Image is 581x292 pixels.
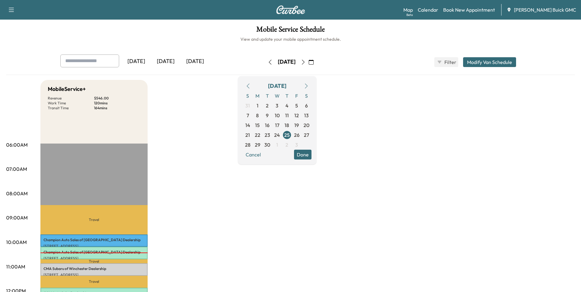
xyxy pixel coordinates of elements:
div: [DATE] [122,54,151,69]
span: 27 [304,131,309,139]
p: Champion Auto Sales of [GEOGRAPHIC_DATA] Dealership [43,238,145,242]
p: Revenue [48,96,94,101]
h1: Mobile Service Schedule [6,26,575,36]
img: Curbee Logo [276,6,305,14]
span: M [253,91,262,101]
div: Beta [406,13,413,17]
p: [STREET_ADDRESS] [43,272,145,277]
span: 8 [256,112,259,119]
span: 18 [285,122,289,129]
span: 5 [295,102,298,109]
span: 1 [276,141,278,148]
span: W [272,91,282,101]
span: 20 [304,122,309,129]
a: Book New Appointment [443,6,495,13]
span: 7 [247,112,249,119]
span: 23 [265,131,270,139]
a: MapBeta [403,6,413,13]
span: 30 [264,141,270,148]
p: Travel [40,276,148,288]
p: 11:00AM [6,263,25,270]
span: S [243,91,253,101]
span: 29 [255,141,260,148]
span: F [292,91,302,101]
p: 10:00AM [6,238,27,246]
span: 28 [245,141,251,148]
span: 31 [245,102,250,109]
span: 17 [275,122,279,129]
span: 11 [285,112,289,119]
span: 22 [255,131,260,139]
p: 07:00AM [6,165,27,173]
div: [DATE] [180,54,210,69]
button: Filter [434,57,458,67]
div: [DATE] [278,58,296,66]
p: [STREET_ADDRESS] [43,256,145,261]
h6: View and update your mobile appointment schedule. [6,36,575,42]
span: 9 [266,112,269,119]
span: 12 [294,112,299,119]
span: Filter [444,58,455,66]
p: Transit Time [48,106,94,110]
button: Modify Van Schedule [463,57,516,67]
span: 3 [276,102,278,109]
p: CMA Subaru of Winchester Dealership [43,266,145,271]
span: [PERSON_NAME] Buick GMC [514,6,576,13]
span: 21 [245,131,250,139]
span: T [282,91,292,101]
p: 09:00AM [6,214,28,221]
span: S [302,91,311,101]
span: 14 [245,122,250,129]
span: 16 [265,122,270,129]
span: 6 [305,102,308,109]
span: 3 [295,141,298,148]
span: T [262,91,272,101]
p: Work Time [48,101,94,106]
span: 4 [285,102,289,109]
span: 15 [255,122,260,129]
h5: MobileService+ [48,85,86,93]
span: 26 [294,131,300,139]
p: [STREET_ADDRESS] [43,244,145,249]
p: $ 546.00 [94,96,140,101]
button: Cancel [243,150,264,159]
p: 06:00AM [6,141,28,148]
span: 25 [284,131,290,139]
p: Travel [40,259,148,263]
p: Travel [40,205,148,234]
span: 13 [304,112,309,119]
p: 08:00AM [6,190,28,197]
span: 1 [257,102,258,109]
p: 120 mins [94,101,140,106]
span: 24 [274,131,280,139]
p: 164 mins [94,106,140,110]
span: 2 [266,102,269,109]
button: Done [294,150,311,159]
p: Champion Auto Sales of [GEOGRAPHIC_DATA] Dealership [43,250,145,255]
a: Calendar [418,6,438,13]
span: 2 [285,141,288,148]
div: [DATE] [151,54,180,69]
div: [DATE] [268,82,286,90]
span: 10 [275,112,280,119]
span: 19 [294,122,299,129]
